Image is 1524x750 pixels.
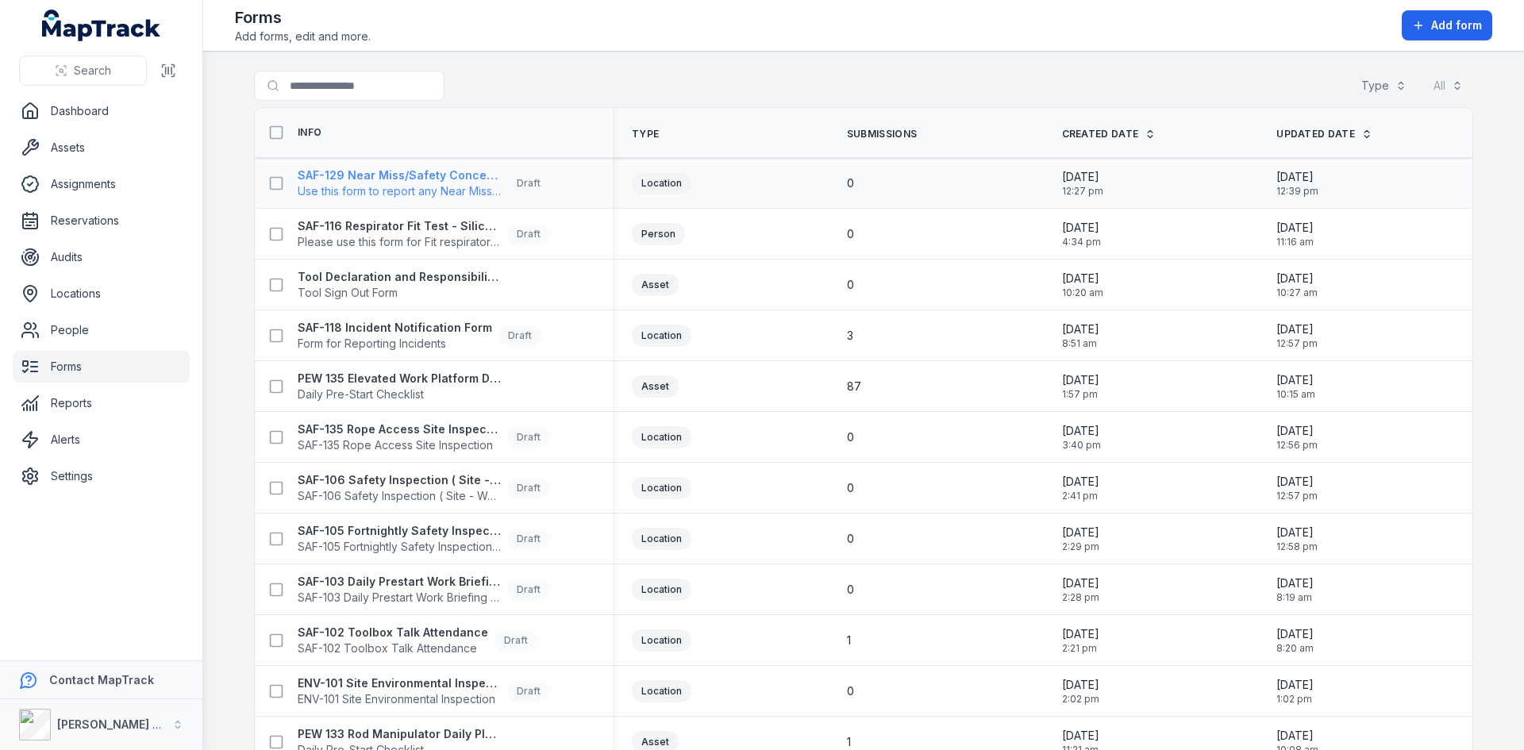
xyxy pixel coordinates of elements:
span: Type [632,128,659,140]
div: Location [632,629,691,652]
span: 8:20 am [1276,642,1314,655]
span: 0 [847,531,854,547]
a: SAF-116 Respirator Fit Test - Silica and Asbestos AwarenessPlease use this form for Fit respirato... [298,218,550,250]
span: 1:57 pm [1062,388,1099,401]
span: Created Date [1062,128,1139,140]
span: Submissions [847,128,917,140]
div: Draft [507,579,550,601]
span: 2:28 pm [1062,591,1099,604]
span: 2:02 pm [1062,693,1099,706]
div: Person [632,223,685,245]
span: [DATE] [1062,728,1099,744]
div: Draft [507,680,550,702]
span: SAF-102 Toolbox Talk Attendance [298,640,488,656]
span: 12:39 pm [1276,185,1318,198]
time: 9/10/2025, 12:27:35 PM [1062,169,1103,198]
strong: PEW 135 Elevated Work Platform Daily Pre-Start Checklist [298,371,501,387]
time: 9/9/2025, 4:34:16 PM [1062,220,1101,248]
span: SAF-106 Safety Inspection ( Site - Weekly ) [298,488,501,504]
time: 6/2/2025, 2:29:59 PM [1062,525,1099,553]
a: SAF-106 Safety Inspection ( Site - Weekly )SAF-106 Safety Inspection ( Site - Weekly )Draft [298,472,550,504]
span: Add form [1431,17,1482,33]
a: SAF-105 Fortnightly Safety Inspection (Yard)SAF-105 Fortnightly Safety Inspection (Yard)Draft [298,523,550,555]
time: 9/10/2025, 12:57:09 PM [1276,321,1318,350]
a: Audits [13,241,190,273]
span: 10:20 am [1062,287,1103,299]
a: Locations [13,278,190,310]
div: Draft [507,223,550,245]
span: 0 [847,582,854,598]
strong: [PERSON_NAME] Group [57,717,187,731]
button: Search [19,56,147,86]
span: [DATE] [1276,321,1318,337]
time: 6/2/2025, 2:21:17 PM [1062,626,1099,655]
span: [DATE] [1062,525,1099,540]
time: 9/9/2025, 8:20:12 AM [1276,626,1314,655]
a: MapTrack [42,10,161,41]
div: Location [632,172,691,194]
strong: Contact MapTrack [49,673,154,687]
span: 12:58 pm [1276,540,1318,553]
strong: SAF-106 Safety Inspection ( Site - Weekly ) [298,472,501,488]
strong: SAF-102 Toolbox Talk Attendance [298,625,488,640]
span: [DATE] [1276,271,1318,287]
span: [DATE] [1062,423,1101,439]
span: 10:27 am [1276,287,1318,299]
span: 10:15 am [1276,388,1315,401]
div: Location [632,680,691,702]
span: 8:51 am [1062,337,1099,350]
div: Location [632,426,691,448]
a: Assets [13,132,190,163]
span: 0 [847,277,854,293]
span: [DATE] [1276,728,1318,744]
span: 2:21 pm [1062,642,1099,655]
a: Reports [13,387,190,419]
span: Form for Reporting Incidents [298,336,492,352]
time: 7/23/2025, 1:57:27 PM [1062,372,1099,401]
span: 0 [847,175,854,191]
button: Type [1351,71,1417,101]
strong: ENV-101 Site Environmental Inspection [298,675,501,691]
span: 12:56 pm [1276,439,1318,452]
span: 0 [847,480,854,496]
strong: SAF-129 Near Miss/Safety Concern/Environmental Concern Form [298,167,501,183]
a: Forms [13,351,190,383]
span: 87 [847,379,861,394]
div: Draft [507,172,550,194]
time: 9/10/2025, 1:02:46 PM [1276,677,1314,706]
span: 8:19 am [1276,591,1314,604]
time: 8/14/2025, 8:51:45 AM [1062,321,1099,350]
strong: SAF-105 Fortnightly Safety Inspection (Yard) [298,523,501,539]
div: Location [632,325,691,347]
span: [DATE] [1062,220,1101,236]
button: All [1423,71,1473,101]
span: [DATE] [1276,575,1314,591]
span: [DATE] [1276,423,1318,439]
span: 12:27 pm [1062,185,1103,198]
time: 9/10/2025, 12:56:33 PM [1276,423,1318,452]
span: Tool Sign Out Form [298,285,501,301]
a: People [13,314,190,346]
span: [DATE] [1276,626,1314,642]
div: Location [632,528,691,550]
span: ENV-101 Site Environmental Inspection [298,691,501,707]
span: 3:40 pm [1062,439,1101,452]
a: Alerts [13,424,190,456]
a: SAF-103 Daily Prestart Work Briefing Attendance RegisterSAF-103 Daily Prestart Work Briefing Atte... [298,574,550,606]
a: SAF-129 Near Miss/Safety Concern/Environmental Concern FormUse this form to report any Near Miss,... [298,167,550,199]
span: 1 [847,633,851,648]
strong: SAF-103 Daily Prestart Work Briefing Attendance Register [298,574,501,590]
a: SAF-102 Toolbox Talk AttendanceSAF-102 Toolbox Talk AttendanceDraft [298,625,537,656]
time: 6/2/2025, 2:02:08 PM [1062,677,1099,706]
a: SAF-118 Incident Notification FormForm for Reporting IncidentsDraft [298,320,541,352]
span: Please use this form for Fit respiratory test declaration [298,234,501,250]
span: [DATE] [1062,372,1099,388]
div: Draft [498,325,541,347]
span: 2:41 pm [1062,490,1099,502]
strong: SAF-116 Respirator Fit Test - Silica and Asbestos Awareness [298,218,501,234]
div: Asset [632,375,679,398]
span: 12:57 pm [1276,490,1318,502]
span: SAF-105 Fortnightly Safety Inspection (Yard) [298,539,501,555]
span: 11:16 am [1276,236,1314,248]
div: Draft [495,629,537,652]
